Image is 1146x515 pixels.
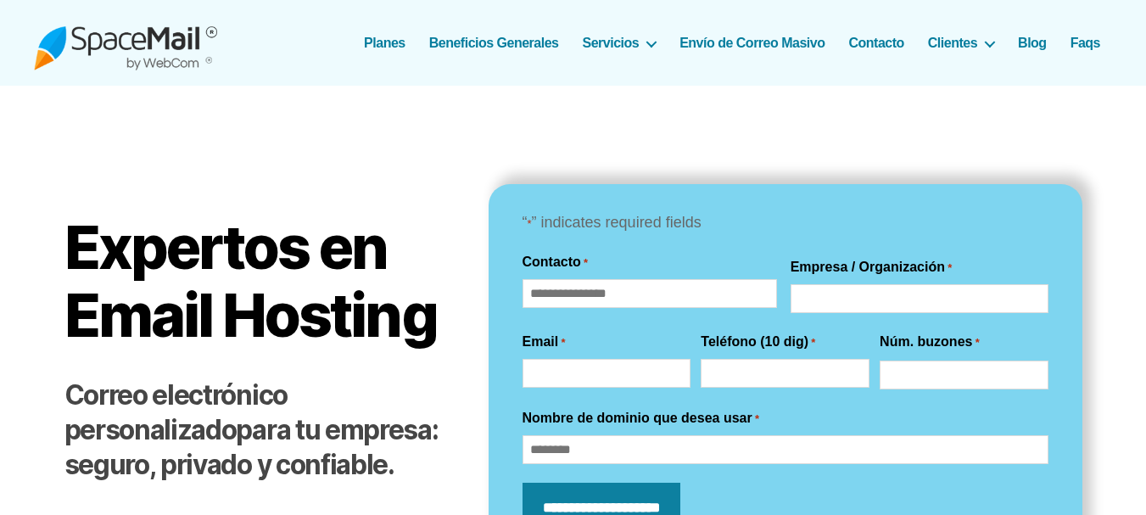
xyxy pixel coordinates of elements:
[880,332,980,352] label: Núm. buzones
[523,252,589,272] legend: Contacto
[34,15,217,70] img: Spacemail
[373,35,1112,51] nav: Horizontal
[928,35,994,51] a: Clientes
[64,214,455,349] h1: Expertos en Email Hosting
[701,332,815,352] label: Teléfono (10 dig)
[1018,35,1047,51] a: Blog
[429,35,559,51] a: Beneficios Generales
[583,35,657,51] a: Servicios
[679,35,825,51] a: Envío de Correo Masivo
[523,332,566,352] label: Email
[791,257,953,277] label: Empresa / Organización
[64,378,455,483] h2: para tu empresa: seguro, privado y confiable.
[523,408,759,428] label: Nombre de dominio que desea usar
[1071,35,1100,51] a: Faqs
[523,210,1048,237] p: “ ” indicates required fields
[848,35,903,51] a: Contacto
[364,35,405,51] a: Planes
[64,378,288,446] strong: Correo electrónico personalizado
